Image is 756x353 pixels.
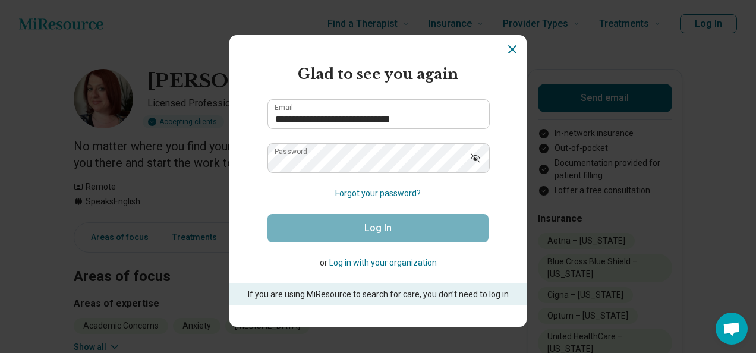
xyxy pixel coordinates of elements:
button: Log In [267,214,489,242]
button: Forgot your password? [335,187,421,200]
label: Email [275,104,293,111]
button: Log in with your organization [329,257,437,269]
button: Show password [462,143,489,172]
label: Password [275,148,307,155]
button: Dismiss [505,42,519,56]
p: or [267,257,489,269]
section: Login Dialog [229,35,527,327]
h2: Glad to see you again [267,64,489,85]
p: If you are using MiResource to search for care, you don’t need to log in [246,288,510,301]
